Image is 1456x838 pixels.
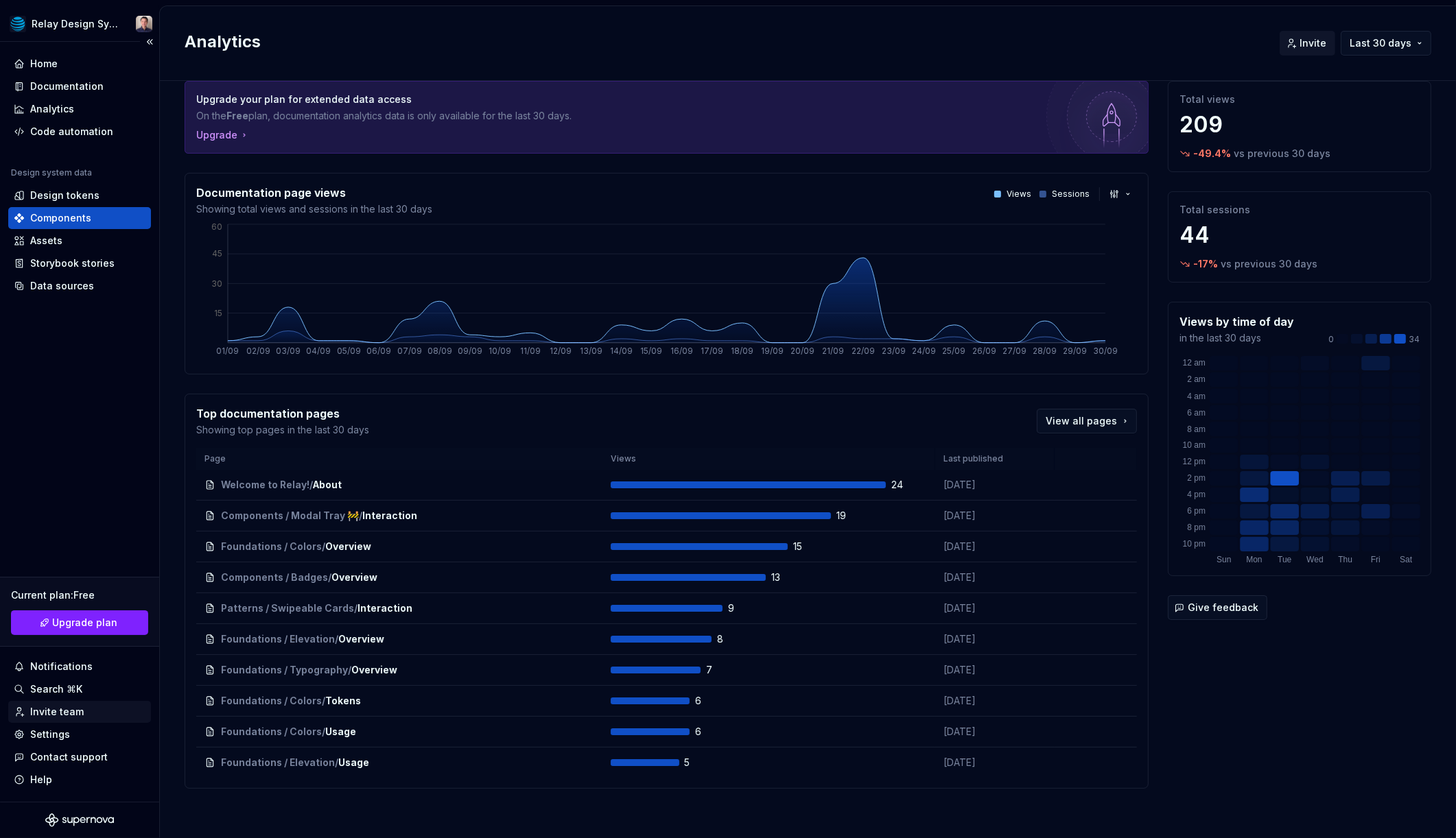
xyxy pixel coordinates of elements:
[972,346,996,356] tspan: 26/09
[8,769,151,791] button: Help
[53,616,118,630] span: Upgrade plan
[1182,359,1205,368] text: 12 am
[30,125,113,139] div: Code automation
[943,540,1046,553] p: [DATE]
[640,346,662,356] tspan: 15/09
[8,656,151,678] button: Notifications
[325,540,371,553] span: Overview
[790,346,814,356] tspan: 20/09
[1187,490,1206,499] text: 4 pm
[1188,601,1258,614] span: Give feedback
[11,588,148,602] div: Current plan : Free
[196,93,1041,106] p: Upgrade your plan for extended data access
[1234,147,1330,160] p: vs previous 30 days
[325,694,361,708] span: Tokens
[1350,36,1411,50] span: Last 30 days
[11,610,148,635] button: Upgrade plan
[701,346,723,356] tspan: 17/09
[221,694,322,708] span: Foundations / Colors
[1187,407,1206,417] text: 6 am
[1046,414,1117,428] span: View all pages
[1338,555,1352,564] text: Thu
[1179,203,1420,217] p: Total sessions
[196,184,432,201] p: Documentation page views
[1246,555,1262,564] text: Mon
[3,9,156,38] button: Relay Design SystemBobby Tan
[313,478,342,492] span: About
[935,448,1055,470] th: Last published
[331,571,377,584] span: Overview
[10,16,26,32] img: 25159035-79e5-4ffd-8a60-56b794307018.png
[30,773,52,787] div: Help
[489,346,511,356] tspan: 10/09
[335,756,338,769] span: /
[338,756,369,769] span: Usage
[836,509,872,523] span: 19
[1179,111,1420,139] p: 209
[943,632,1046,646] p: [DATE]
[322,540,325,553] span: /
[1007,189,1031,200] p: Views
[221,632,335,646] span: Foundations / Elevation
[1300,36,1326,50] span: Invite
[8,207,151,229] a: Components
[1328,334,1420,345] div: 34
[328,571,331,584] span: /
[943,694,1046,708] p: [DATE]
[695,725,731,739] span: 6
[8,252,151,274] a: Storybook stories
[366,346,391,356] tspan: 06/09
[8,678,151,700] button: Search ⌘K
[731,346,753,356] tspan: 18/09
[30,189,99,202] div: Design tokens
[1187,392,1206,401] text: 4 am
[1187,473,1206,483] text: 2 pm
[196,109,1041,123] p: On the plan, documentation analytics data is only available for the last 30 days.
[1371,555,1381,564] text: Fri
[140,32,159,51] button: Collapse sidebar
[221,601,354,615] span: Patterns / Swipeable Cards
[357,601,412,615] span: Interaction
[30,279,94,293] div: Data sources
[196,128,250,142] button: Upgrade
[1400,555,1413,564] text: Sat
[1182,440,1205,450] text: 10 am
[771,571,807,584] span: 13
[1217,555,1231,564] text: Sun
[1306,555,1323,564] text: Wed
[185,31,1263,53] h2: Analytics
[1187,424,1206,433] text: 8 am
[1002,346,1026,356] tspan: 27/09
[1182,539,1205,549] text: 10 pm
[335,632,338,646] span: /
[221,571,328,584] span: Components / Badges
[221,509,359,523] span: Components / Modal Tray 🚧
[351,663,397,677] span: Overview
[306,346,331,356] tspan: 04/09
[1341,31,1431,56] button: Last 30 days
[1278,555,1292,564] text: Tue
[8,53,151,75] a: Home
[580,346,602,356] tspan: 13/09
[942,346,965,356] tspan: 25/09
[1328,334,1334,345] p: 0
[8,75,151,97] a: Documentation
[8,230,151,252] a: Assets
[338,632,384,646] span: Overview
[458,346,482,356] tspan: 09/09
[221,540,322,553] span: Foundations / Colors
[706,663,742,677] span: 7
[196,202,432,216] p: Showing total views and sessions in the last 30 days
[362,509,417,523] span: Interaction
[822,346,844,356] tspan: 21/09
[8,98,151,120] a: Analytics
[196,423,369,437] p: Showing top pages in the last 30 days
[211,278,222,289] tspan: 30
[30,102,74,116] div: Analytics
[1187,375,1206,385] text: 2 am
[136,16,152,32] img: Bobby Tan
[32,17,119,31] div: Relay Design System
[211,222,222,232] tspan: 60
[1037,409,1137,433] a: View all pages
[216,346,239,356] tspan: 01/09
